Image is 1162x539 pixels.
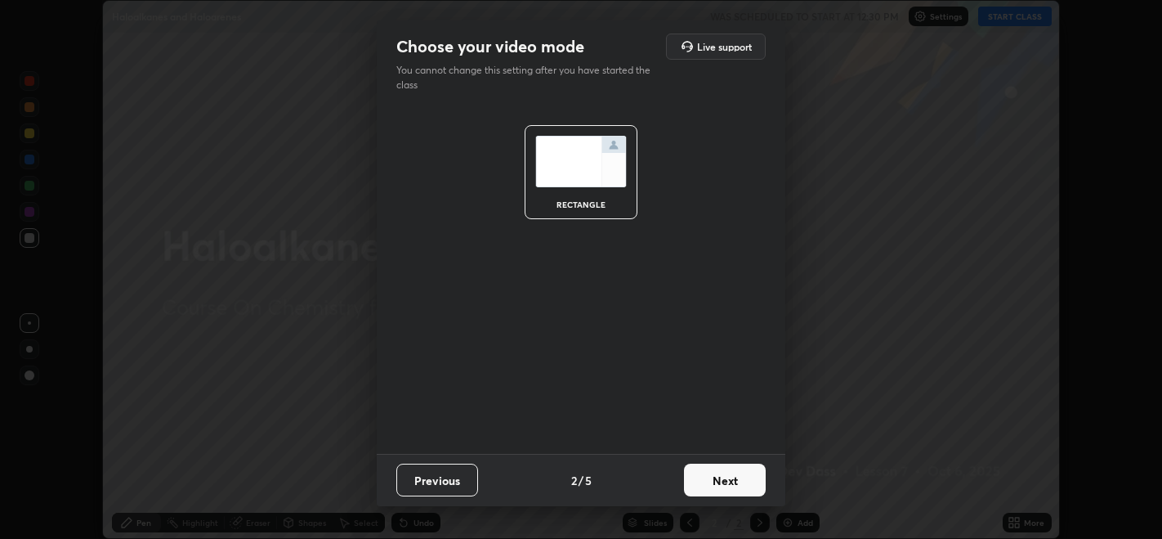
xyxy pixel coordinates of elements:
[396,36,584,57] h2: Choose your video mode
[579,472,583,489] h4: /
[571,472,577,489] h4: 2
[535,136,627,187] img: normalScreenIcon.ae25ed63.svg
[697,42,752,52] h5: Live support
[396,464,478,496] button: Previous
[548,200,614,209] div: rectangle
[684,464,766,496] button: Next
[585,472,592,489] h4: 5
[396,63,661,92] p: You cannot change this setting after you have started the class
